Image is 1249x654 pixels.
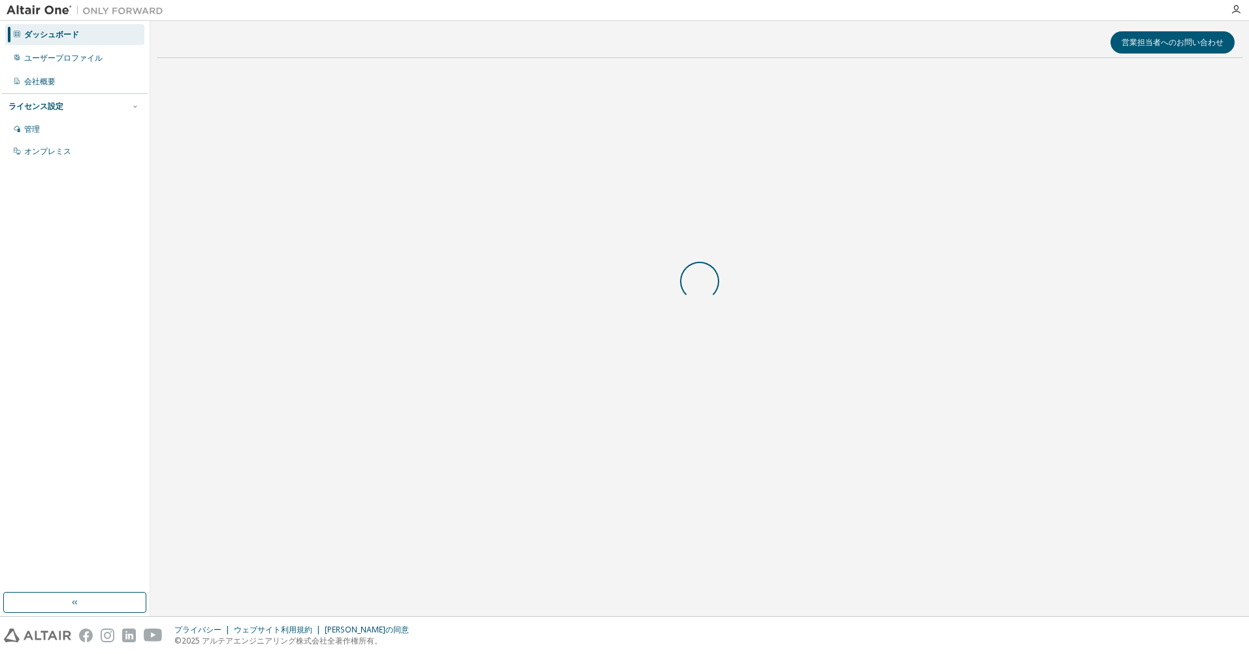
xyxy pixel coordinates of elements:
div: ウェブサイト利用規約 [234,625,325,635]
div: 管理 [24,124,40,134]
font: 2025 アルテアエンジニアリング株式会社全著作権所有。 [182,635,382,646]
img: linkedin.svg [122,629,136,642]
img: youtube.svg [144,629,163,642]
img: instagram.svg [101,629,114,642]
img: altair_logo.svg [4,629,71,642]
div: オンプレミス [24,146,71,157]
p: © [174,635,417,646]
button: 営業担当者へのお問い合わせ [1111,31,1235,54]
div: ダッシュボード [24,29,79,40]
img: facebook.svg [79,629,93,642]
img: アルタイルワン [7,4,170,17]
div: ライセンス設定 [8,101,63,112]
div: 会社概要 [24,76,56,87]
div: ユーザープロファイル [24,53,103,63]
div: [PERSON_NAME]の同意 [325,625,417,635]
div: プライバシー [174,625,234,635]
